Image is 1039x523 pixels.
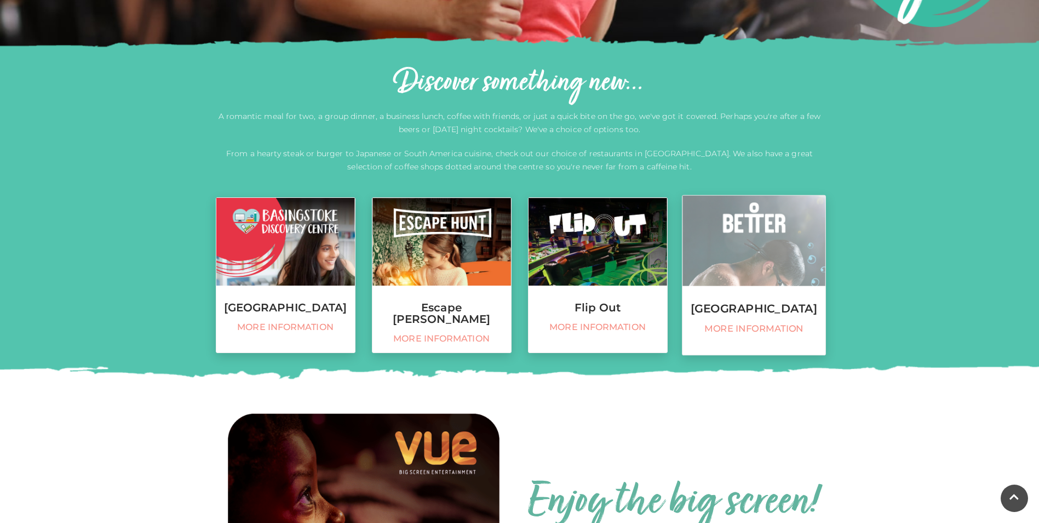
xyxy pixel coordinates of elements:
[372,302,511,325] h3: Escape [PERSON_NAME]
[688,323,819,335] span: More information
[682,303,825,315] h3: [GEOGRAPHIC_DATA]
[216,66,824,101] h2: Discover something new...
[216,110,824,136] p: A romantic meal for two, a group dinner, a business lunch, coffee with friends, or just a quick b...
[529,302,667,314] h3: Flip Out
[372,198,511,286] img: Escape Hunt, Festival Place, Basingstoke
[534,322,662,333] span: More information
[378,333,506,344] span: More information
[216,147,824,173] p: From a hearty steak or burger to Japanese or South America cuisine, check out our choice of resta...
[216,302,355,314] h3: [GEOGRAPHIC_DATA]
[222,322,349,333] span: More information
